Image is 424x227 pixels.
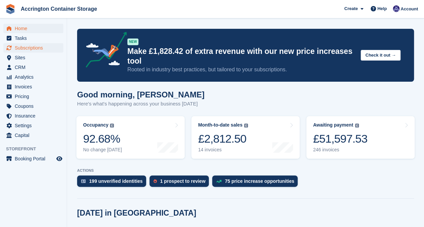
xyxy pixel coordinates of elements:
[5,4,15,14] img: stora-icon-8386f47178a22dfd0bd8f6a31ec36ba5ce8667c1dd55bd0f319d3a0aa187defe.svg
[3,63,63,72] a: menu
[81,179,86,183] img: verify_identity-adf6edd0f0f0b5bbfe63781bf79b02c33cf7c696d77639b501bdc392416b5a36.svg
[3,24,63,33] a: menu
[15,72,55,82] span: Analytics
[15,154,55,163] span: Booking Portal
[15,33,55,43] span: Tasks
[76,116,185,159] a: Occupancy 92.68% No change [DATE]
[15,43,55,53] span: Subscriptions
[3,131,63,140] a: menu
[198,122,242,128] div: Month-to-date sales
[55,155,63,163] a: Preview store
[306,116,415,159] a: Awaiting payment £51,597.53 246 invoices
[154,179,157,183] img: prospect-51fa495bee0391a8d652442698ab0144808aea92771e9ea1ae160a38d050c398.svg
[3,53,63,62] a: menu
[127,47,355,66] p: Make £1,828.42 of extra revenue with our new price increases tool
[15,92,55,101] span: Pricing
[3,121,63,130] a: menu
[89,178,143,184] div: 199 unverified identities
[401,6,418,12] span: Account
[313,122,353,128] div: Awaiting payment
[15,131,55,140] span: Capital
[15,24,55,33] span: Home
[110,124,114,128] img: icon-info-grey-7440780725fd019a000dd9b08b2336e03edf1995a4989e88bcd33f0948082b44.svg
[244,124,248,128] img: icon-info-grey-7440780725fd019a000dd9b08b2336e03edf1995a4989e88bcd33f0948082b44.svg
[3,72,63,82] a: menu
[3,111,63,121] a: menu
[15,63,55,72] span: CRM
[393,5,400,12] img: Jacob Connolly
[83,132,122,146] div: 92.68%
[377,5,387,12] span: Help
[15,111,55,121] span: Insurance
[313,147,367,153] div: 246 invoices
[344,5,358,12] span: Create
[77,209,196,218] h2: [DATE] in [GEOGRAPHIC_DATA]
[77,175,149,190] a: 199 unverified identities
[77,168,414,173] p: ACTIONS
[77,90,204,99] h1: Good morning, [PERSON_NAME]
[3,154,63,163] a: menu
[3,33,63,43] a: menu
[127,66,355,73] p: Rooted in industry best practices, but tailored to your subscriptions.
[191,116,300,159] a: Month-to-date sales £2,812.50 14 invoices
[83,122,108,128] div: Occupancy
[127,39,138,45] div: NEW
[355,124,359,128] img: icon-info-grey-7440780725fd019a000dd9b08b2336e03edf1995a4989e88bcd33f0948082b44.svg
[15,101,55,111] span: Coupons
[18,3,100,14] a: Accrington Container Storage
[160,178,205,184] div: 1 prospect to review
[313,132,367,146] div: £51,597.53
[3,101,63,111] a: menu
[15,53,55,62] span: Sites
[149,175,212,190] a: 1 prospect to review
[15,121,55,130] span: Settings
[361,50,401,61] button: Check it out →
[3,92,63,101] a: menu
[216,180,222,183] img: price_increase_opportunities-93ffe204e8149a01c8c9dc8f82e8f89637d9d84a8eef4429ea346261dce0b2c0.svg
[3,43,63,53] a: menu
[83,147,122,153] div: No change [DATE]
[77,100,204,108] p: Here's what's happening across your business [DATE]
[6,146,67,152] span: Storefront
[3,82,63,91] a: menu
[15,82,55,91] span: Invoices
[198,147,248,153] div: 14 invoices
[225,178,294,184] div: 75 price increase opportunities
[80,32,127,70] img: price-adjustments-announcement-icon-8257ccfd72463d97f412b2fc003d46551f7dbcb40ab6d574587a9cd5c0d94...
[198,132,248,146] div: £2,812.50
[212,175,301,190] a: 75 price increase opportunities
